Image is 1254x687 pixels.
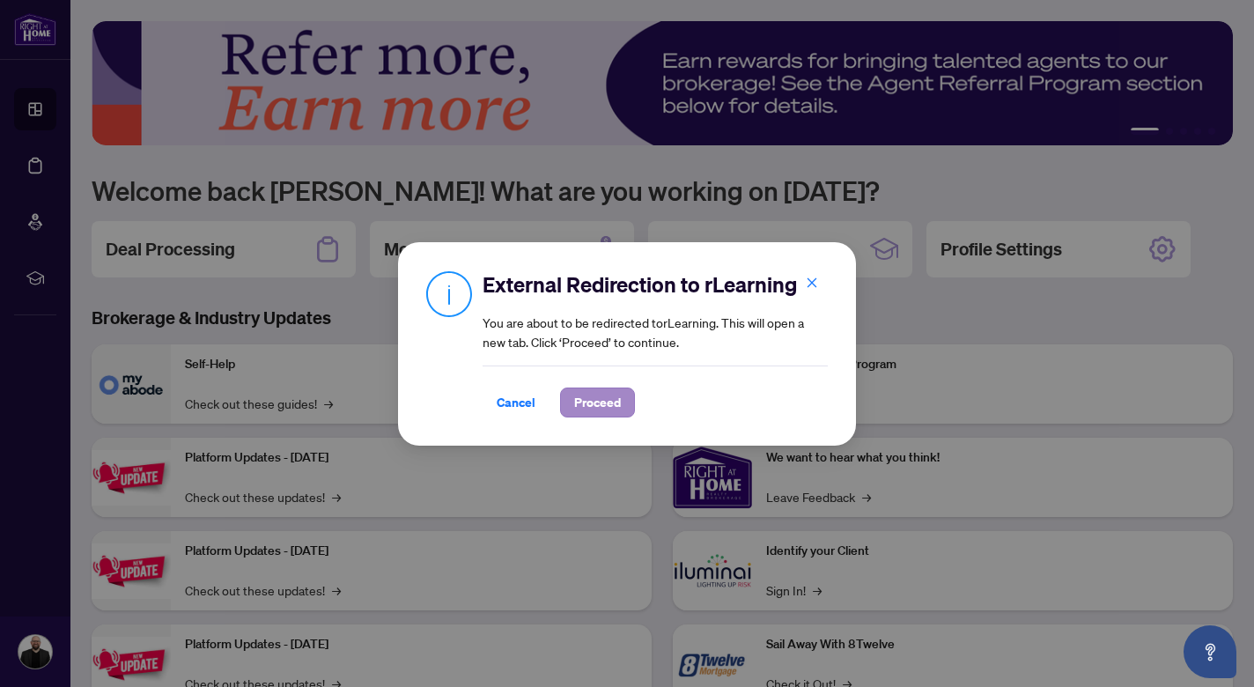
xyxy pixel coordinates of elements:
button: Proceed [560,388,635,417]
button: Open asap [1184,625,1236,678]
h2: External Redirection to rLearning [483,270,828,299]
span: Cancel [497,388,535,417]
img: Info Icon [426,270,472,317]
div: You are about to be redirected to rLearning . This will open a new tab. Click ‘Proceed’ to continue. [483,270,828,417]
span: Proceed [574,388,621,417]
button: Cancel [483,388,550,417]
span: close [806,277,818,289]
